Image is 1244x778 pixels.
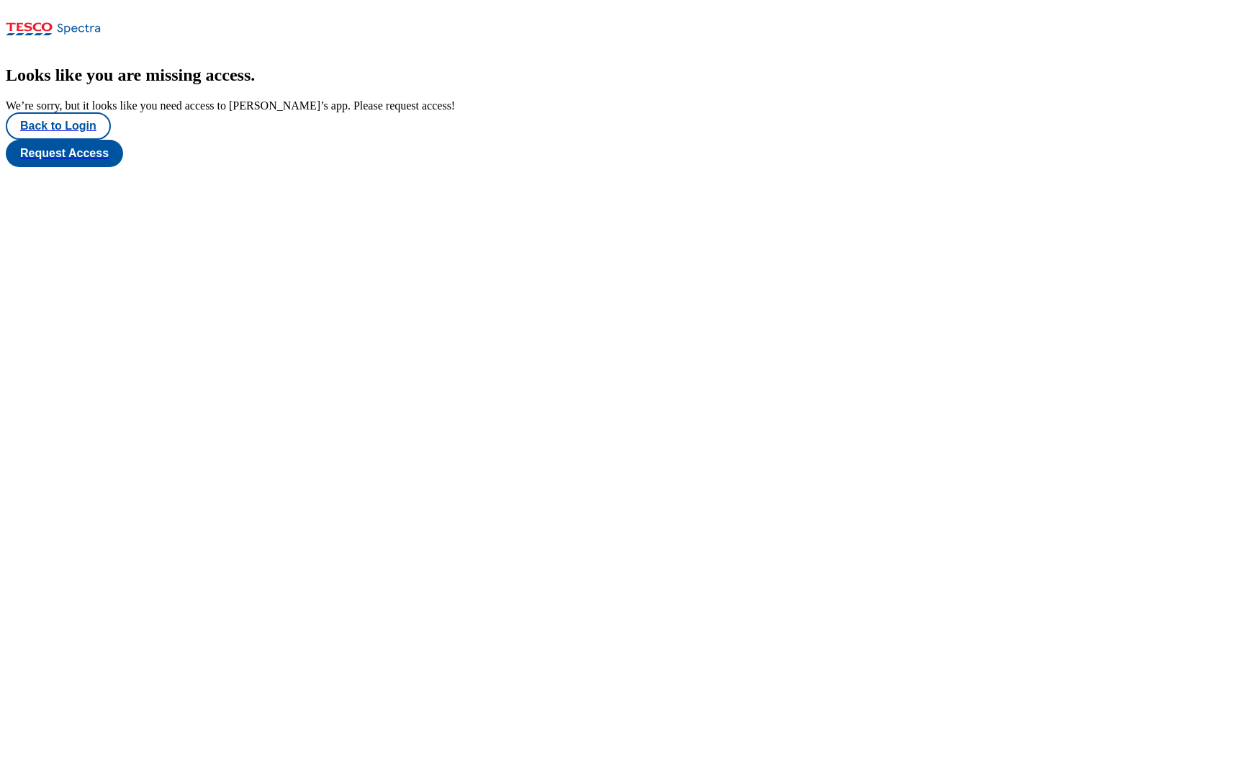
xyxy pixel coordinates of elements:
button: Request Access [6,140,123,167]
a: Back to Login [6,112,1238,140]
button: Back to Login [6,112,111,140]
a: Request Access [6,140,1238,167]
span: . [251,66,255,84]
div: We’re sorry, but it looks like you need access to [PERSON_NAME]’s app. Please request access! [6,99,1238,112]
h2: Looks like you are missing access [6,66,1238,85]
